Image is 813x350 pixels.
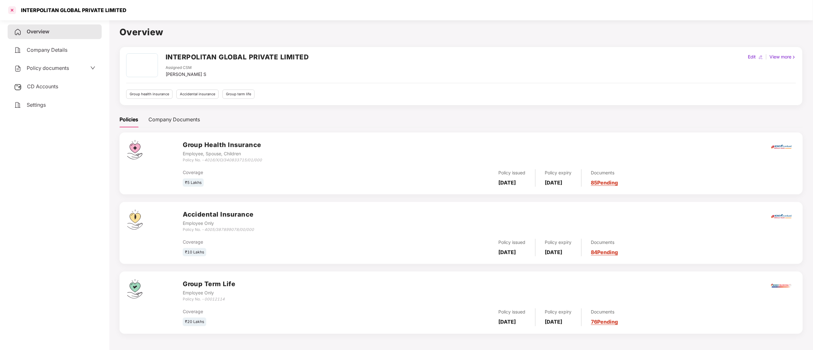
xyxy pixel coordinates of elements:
div: Group term life [222,90,255,99]
img: svg+xml;base64,PHN2ZyB3aWR0aD0iMjUiIGhlaWdodD0iMjQiIHZpZXdCb3g9IjAgMCAyNSAyNCIgZmlsbD0ibm9uZSIgeG... [14,83,22,91]
a: 76 Pending [591,319,618,325]
span: Overview [27,28,49,35]
div: Employee Only [183,289,236,296]
div: Documents [591,169,618,176]
i: 4005/387899078/00/000 [204,227,254,232]
div: [PERSON_NAME] S [166,71,206,78]
div: ₹5 Lakhs [183,178,204,187]
b: [DATE] [545,319,563,325]
a: 84 Pending [591,249,618,255]
h3: Group Term Life [183,279,236,289]
div: Coverage [183,239,387,246]
img: svg+xml;base64,PHN2ZyB4bWxucz0iaHR0cDovL3d3dy53My5vcmcvMjAwMC9zdmciIHdpZHRoPSIyNCIgaGVpZ2h0PSIyNC... [14,101,22,109]
div: ₹20 Lakhs [183,318,206,326]
div: View more [769,53,797,60]
span: Company Details [27,47,67,53]
img: iciciprud.png [770,275,793,297]
div: Group health insurance [126,90,173,99]
div: Documents [591,308,618,315]
div: Policy issued [499,308,526,315]
b: [DATE] [545,179,563,186]
b: [DATE] [499,179,516,186]
img: editIcon [759,55,763,59]
div: ₹10 Lakhs [183,248,206,257]
div: Accidental insurance [176,90,219,99]
h3: Group Health Insurance [183,140,262,150]
div: Policy No. - [183,227,254,233]
img: rightIcon [792,55,796,59]
img: icici.png [770,212,793,220]
img: svg+xml;base64,PHN2ZyB4bWxucz0iaHR0cDovL3d3dy53My5vcmcvMjAwMC9zdmciIHdpZHRoPSIyNCIgaGVpZ2h0PSIyNC... [14,65,22,72]
div: Company Documents [148,116,200,124]
img: svg+xml;base64,PHN2ZyB4bWxucz0iaHR0cDovL3d3dy53My5vcmcvMjAwMC9zdmciIHdpZHRoPSI0Ny43MTQiIGhlaWdodD... [127,279,142,299]
div: | [764,53,769,60]
span: Settings [27,102,46,108]
img: svg+xml;base64,PHN2ZyB4bWxucz0iaHR0cDovL3d3dy53My5vcmcvMjAwMC9zdmciIHdpZHRoPSI0Ny43MTQiIGhlaWdodD... [127,140,142,159]
img: svg+xml;base64,PHN2ZyB4bWxucz0iaHR0cDovL3d3dy53My5vcmcvMjAwMC9zdmciIHdpZHRoPSIyNCIgaGVpZ2h0PSIyNC... [14,46,22,54]
div: Employee, Spouse, Children [183,150,262,157]
span: Policy documents [27,65,69,71]
div: Policy expiry [545,239,572,246]
div: Documents [591,239,618,246]
b: [DATE] [499,319,516,325]
span: down [90,65,95,71]
div: Coverage [183,308,387,315]
div: Policy No. - [183,296,236,302]
div: Policy issued [499,169,526,176]
a: 85 Pending [591,179,618,186]
h1: Overview [120,25,803,39]
i: 4016/X/O/340833715/01/000 [204,158,262,162]
img: svg+xml;base64,PHN2ZyB4bWxucz0iaHR0cDovL3d3dy53My5vcmcvMjAwMC9zdmciIHdpZHRoPSI0OS4zMjEiIGhlaWdodD... [127,210,143,230]
div: Coverage [183,169,387,176]
i: 00012114 [204,297,225,301]
div: INTERPOLITAN GLOBAL PRIVATE LIMITED [17,7,126,13]
div: Policy issued [499,239,526,246]
h3: Accidental Insurance [183,210,254,219]
div: Policies [120,116,138,124]
div: Assigned CSM [166,65,206,71]
div: Policy expiry [545,169,572,176]
b: [DATE] [545,249,563,255]
h2: INTERPOLITAN GLOBAL PRIVATE LIMITED [166,52,309,62]
b: [DATE] [499,249,516,255]
img: icici.png [770,143,793,151]
div: Policy expiry [545,308,572,315]
img: svg+xml;base64,PHN2ZyB4bWxucz0iaHR0cDovL3d3dy53My5vcmcvMjAwMC9zdmciIHdpZHRoPSIyNCIgaGVpZ2h0PSIyNC... [14,28,22,36]
div: Employee Only [183,220,254,227]
div: Edit [747,53,757,60]
div: Policy No. - [183,157,262,163]
span: CD Accounts [27,83,58,90]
